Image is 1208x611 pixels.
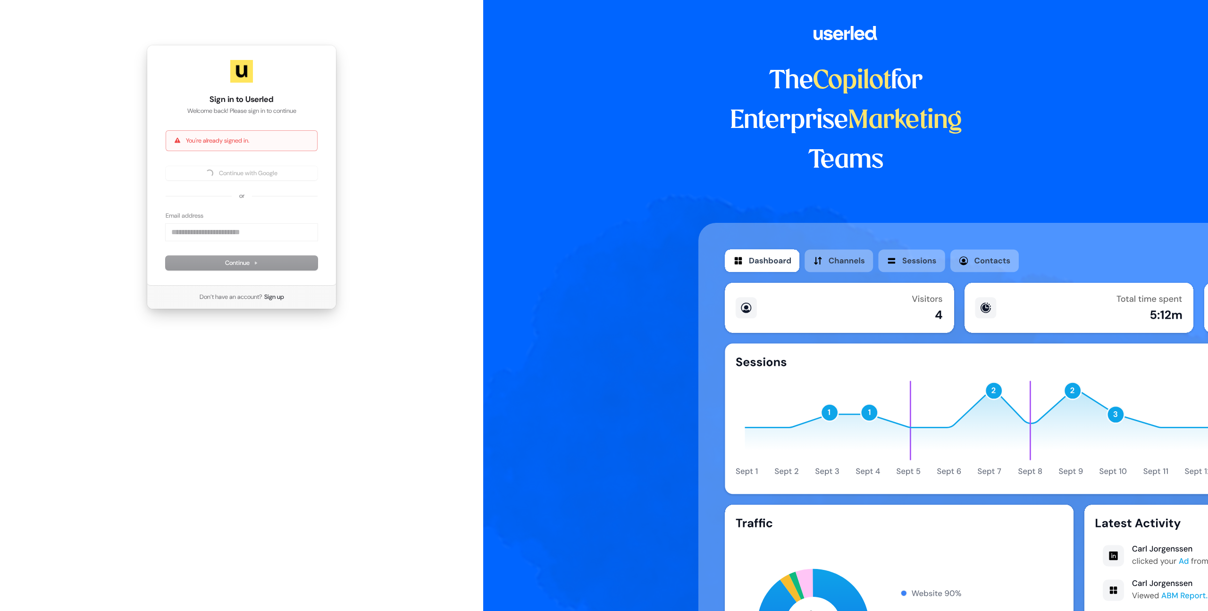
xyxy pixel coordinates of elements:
span: Marketing [848,109,962,133]
h1: The for Enterprise Teams [698,61,993,180]
p: Welcome back! Please sign in to continue [166,107,318,115]
span: Don’t have an account? [200,293,262,301]
p: or [239,192,244,200]
h1: Sign in to Userled [166,94,318,105]
img: Userled [230,60,253,83]
p: You're already signed in. [186,136,249,145]
a: Sign up [264,293,284,301]
span: Copilot [813,69,891,93]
